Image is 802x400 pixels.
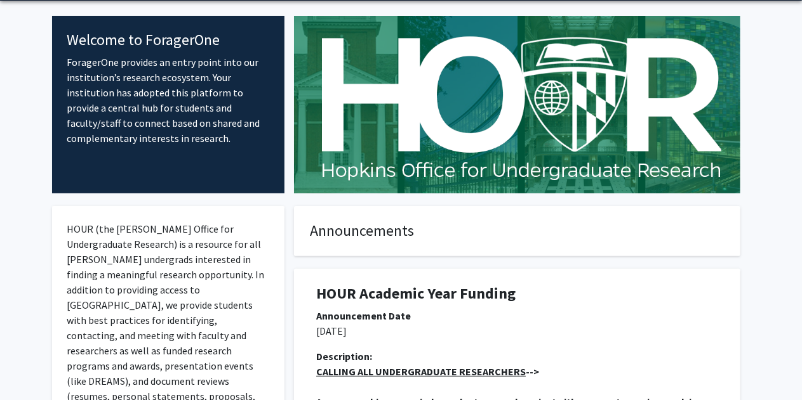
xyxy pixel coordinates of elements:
[67,55,270,146] p: ForagerOne provides an entry point into our institution’s research ecosystem. Your institution ha...
[316,365,526,378] u: CALLING ALL UNDERGRADUATE RESEARCHERS
[67,31,270,49] h4: Welcome to ForagerOne
[316,365,539,378] strong: -->
[10,343,54,390] iframe: Chat
[316,323,718,339] p: [DATE]
[294,16,740,193] img: Cover Image
[316,285,718,303] h1: HOUR Academic Year Funding
[316,349,718,364] div: Description:
[316,308,718,323] div: Announcement Date
[310,222,725,240] h4: Announcements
